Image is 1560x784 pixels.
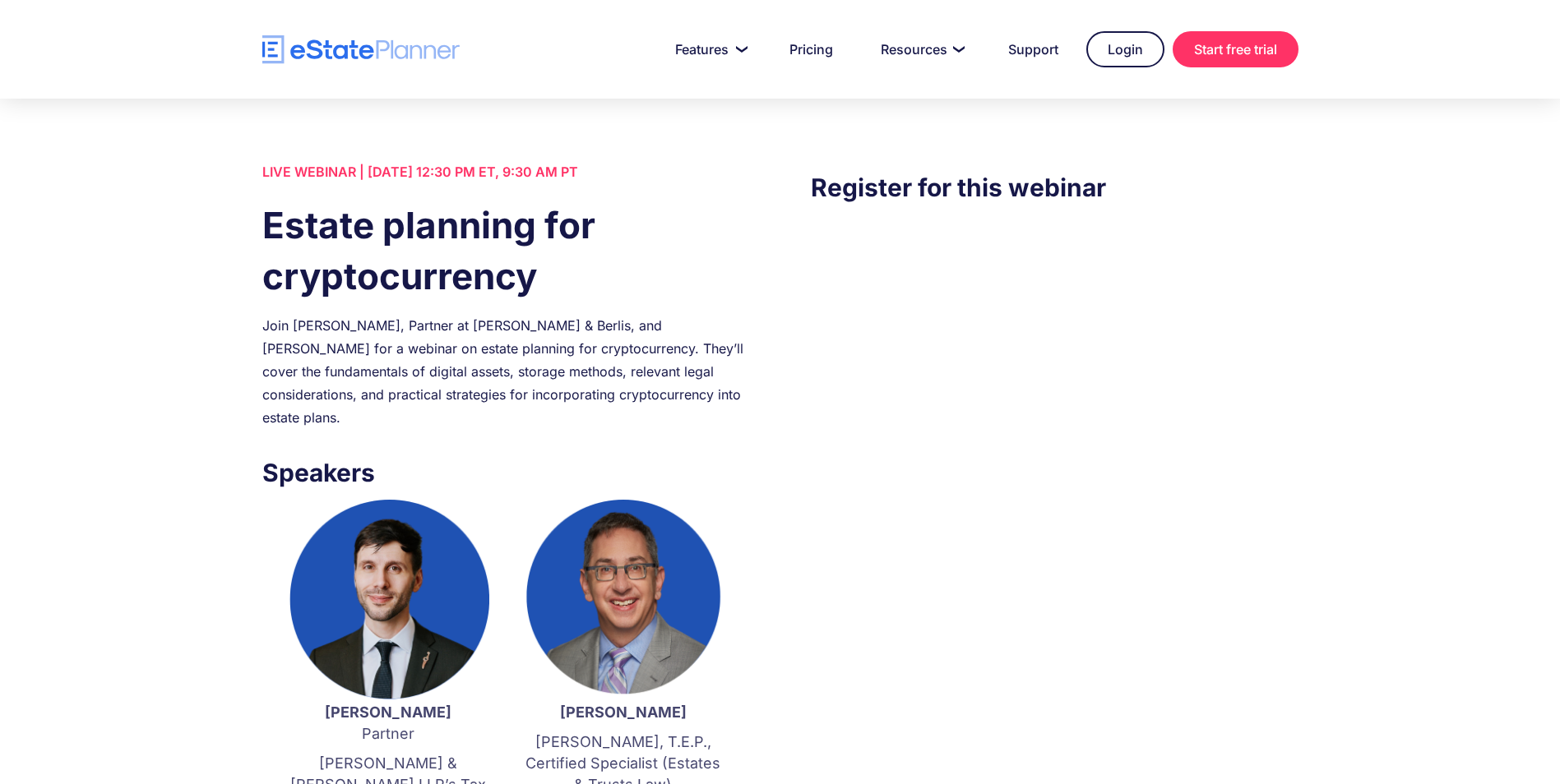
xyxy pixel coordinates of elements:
a: Login [1086,31,1164,67]
a: home [262,35,460,64]
a: Features [655,33,761,66]
a: Pricing [770,33,853,66]
a: Support [988,33,1078,66]
h3: Register for this webinar [811,168,1298,206]
h1: Estate planning for cryptocurrency [262,200,749,302]
a: Resources [861,33,980,66]
a: Start free trial [1173,31,1298,67]
div: Join [PERSON_NAME], Partner at [PERSON_NAME] & Berlis, and [PERSON_NAME] for a webinar on estate ... [262,314,749,429]
h3: Speakers [262,454,749,491]
p: Partner [287,702,489,745]
strong: [PERSON_NAME] [325,703,451,721]
div: LIVE WEBINAR | [DATE] 12:30 PM ET, 9:30 AM PT [262,160,749,183]
strong: [PERSON_NAME] [560,703,687,721]
iframe: Form 0 [811,239,1298,519]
